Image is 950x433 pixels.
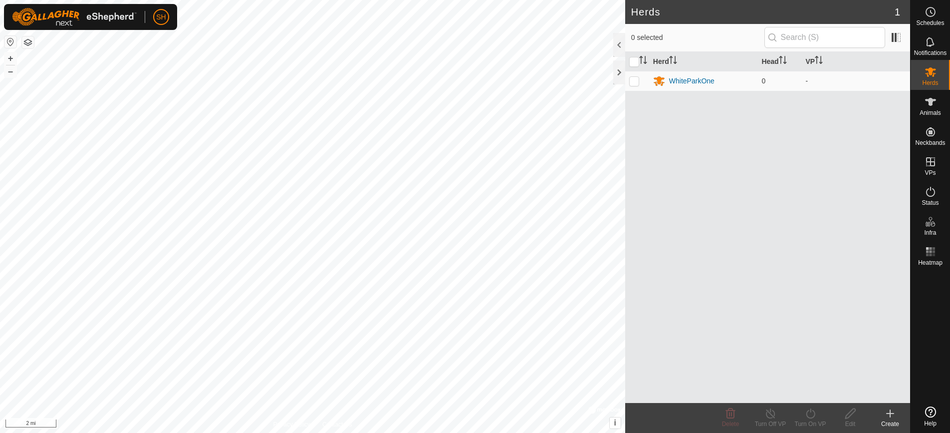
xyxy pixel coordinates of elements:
span: i [614,419,616,427]
button: + [4,52,16,64]
th: Head [757,52,801,71]
td: - [801,71,910,91]
span: Help [924,421,937,427]
span: Status [922,200,939,206]
span: Heatmap [918,260,943,266]
button: i [610,418,621,429]
a: Help [911,403,950,431]
a: Contact Us [322,420,352,429]
span: 0 selected [631,32,764,43]
span: Notifications [914,50,947,56]
span: Animals [920,110,941,116]
button: – [4,65,16,77]
div: Edit [830,420,870,429]
span: SH [156,12,166,22]
span: 1 [895,4,900,19]
span: Neckbands [915,140,945,146]
th: VP [801,52,910,71]
span: Delete [722,421,739,428]
img: Gallagher Logo [12,8,137,26]
p-sorticon: Activate to sort [779,57,787,65]
p-sorticon: Activate to sort [669,57,677,65]
p-sorticon: Activate to sort [815,57,823,65]
span: Herds [922,80,938,86]
div: WhiteParkOne [669,76,714,86]
span: VPs [925,170,936,176]
div: Turn Off VP [750,420,790,429]
span: 0 [761,77,765,85]
a: Privacy Policy [273,420,310,429]
th: Herd [649,52,758,71]
span: Infra [924,230,936,236]
div: Create [870,420,910,429]
button: Map Layers [22,36,34,48]
h2: Herds [631,6,895,18]
button: Reset Map [4,36,16,48]
p-sorticon: Activate to sort [639,57,647,65]
input: Search (S) [764,27,885,48]
div: Turn On VP [790,420,830,429]
span: Schedules [916,20,944,26]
